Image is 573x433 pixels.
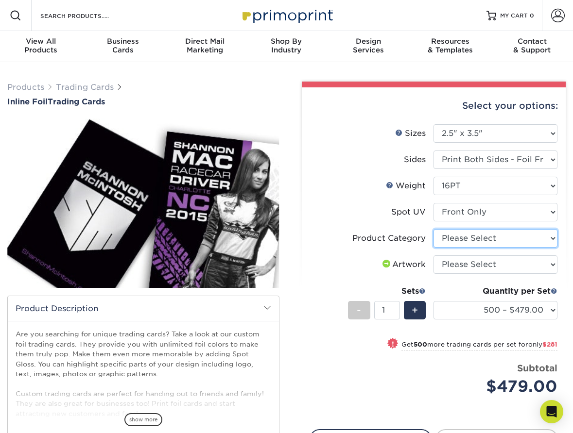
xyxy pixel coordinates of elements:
a: Shop ByIndustry [245,31,327,62]
div: Spot UV [391,206,426,218]
div: $479.00 [441,375,557,398]
span: show more [124,413,162,426]
a: Resources& Templates [409,31,491,62]
span: + [412,303,418,317]
a: Products [7,83,44,92]
small: Get more trading cards per set for [401,341,557,350]
div: & Templates [409,37,491,54]
div: Quantity per Set [434,285,557,297]
div: Weight [386,180,426,192]
a: Contact& Support [491,31,573,62]
span: MY CART [500,12,528,20]
img: Primoprint [238,5,335,26]
div: Services [328,37,409,54]
div: Open Intercom Messenger [540,400,563,423]
div: Sets [348,285,426,297]
span: Design [328,37,409,46]
a: DesignServices [328,31,409,62]
div: Select your options: [310,87,558,124]
a: Direct MailMarketing [164,31,245,62]
div: Sides [404,154,426,166]
span: 0 [530,12,534,19]
a: Trading Cards [56,83,114,92]
span: ! [392,339,394,349]
span: Business [82,37,163,46]
h2: Product Description [8,296,279,321]
div: Product Category [352,233,426,244]
span: Inline Foil [7,97,48,106]
strong: Subtotal [517,363,557,373]
div: Marketing [164,37,245,54]
div: Artwork [381,259,426,270]
span: Direct Mail [164,37,245,46]
div: Sizes [395,128,426,139]
span: only [528,341,557,348]
a: Inline FoilTrading Cards [7,97,279,106]
span: - [357,303,361,317]
a: BusinessCards [82,31,163,62]
div: Industry [245,37,327,54]
span: Shop By [245,37,327,46]
p: Are you searching for unique trading cards? Take a look at our custom foil trading cards. They pr... [16,329,271,418]
iframe: Google Customer Reviews [2,403,83,430]
h1: Trading Cards [7,97,279,106]
div: Cards [82,37,163,54]
span: Resources [409,37,491,46]
span: $281 [542,341,557,348]
div: & Support [491,37,573,54]
img: Inline Foil 01 [7,109,279,297]
strong: 500 [414,341,427,348]
input: SEARCH PRODUCTS..... [39,10,134,21]
span: Contact [491,37,573,46]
